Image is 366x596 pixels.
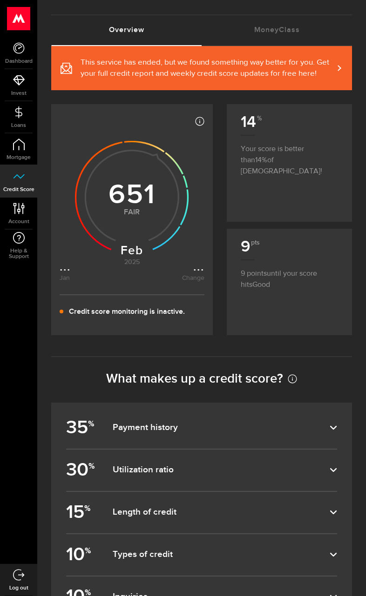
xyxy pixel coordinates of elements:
[85,546,91,556] sup: %
[202,15,352,45] a: MoneyClass
[84,503,90,513] sup: %
[51,46,352,90] a: This service has ended, but we found something way better for you. Get your full credit report an...
[241,135,338,177] p: Your score is better than of [DEMOGRAPHIC_DATA]!
[241,259,338,291] p: until your score hits
[113,464,330,476] dfn: Utilization ratio
[241,113,261,132] b: 14
[66,540,96,570] b: 10
[66,455,96,485] b: 30
[252,281,270,289] span: Good
[51,371,352,386] h2: What makes up a credit score?
[51,14,352,46] ul: Tabs Navigation
[88,419,94,429] sup: %
[81,57,333,79] span: This service has ended, but we found something way better for you. Get your full credit report an...
[51,15,202,45] a: Overview
[69,306,185,318] p: Credit score monitoring is inactive.
[241,237,259,256] b: 9
[66,413,96,443] b: 35
[7,4,35,32] button: Open LiveChat chat widget
[113,507,330,518] dfn: Length of credit
[255,157,267,164] span: 14
[241,270,267,278] span: 9 points
[66,497,96,528] b: 15
[113,549,330,560] dfn: Types of credit
[113,422,330,433] dfn: Payment history
[88,461,95,471] sup: %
